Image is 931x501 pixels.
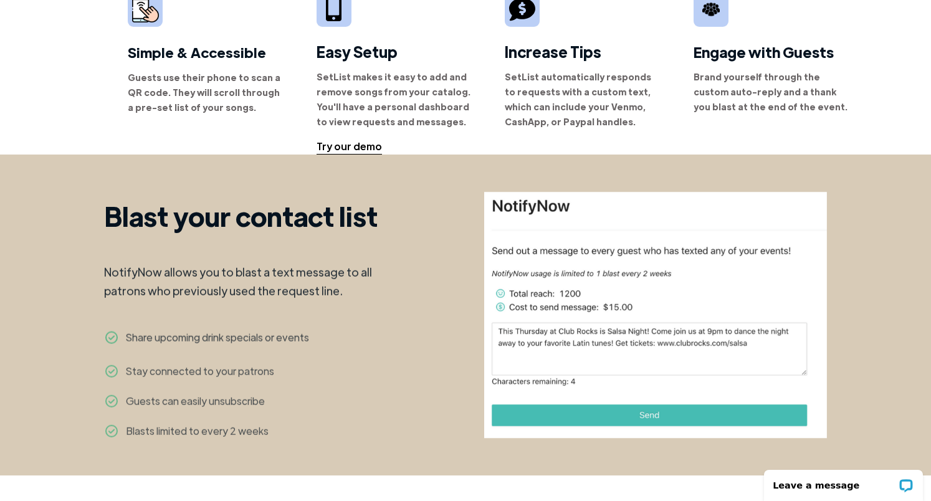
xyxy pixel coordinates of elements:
[128,72,280,113] strong: Guests use their phone to scan a QR code. They will scroll through a pre-set list of your songs.
[505,42,601,61] strong: Increase Tips
[126,423,269,438] div: Blasts limited to every 2 weeks
[126,363,274,378] div: Stay connected to your patrons
[126,393,265,408] div: Guests can easily unsubscribe
[505,71,651,127] strong: SetList automatically responds to requests with a custom text, which can include your Venmo, Cash...
[317,42,398,61] strong: Easy Setup
[756,462,931,501] iframe: LiveChat chat widget
[317,139,382,154] div: Try our demo
[317,139,382,155] a: Try our demo
[694,42,834,62] strong: Engage with Guests
[702,1,720,18] img: crowd icon
[317,71,470,127] strong: SetList makes it easy to add and remove songs from your catalog. You'll have a personal dashboard...
[126,330,309,345] div: Share upcoming drink specials or events
[694,71,847,112] strong: Brand yourself through the custom auto-reply and a thank you blast at the end of the event.
[104,199,378,232] strong: Blast your contact list
[104,262,391,318] div: NotifyNow allows you to blast a text message to all patrons who previously used the request line. ‍
[128,43,266,61] strong: Simple & Accessible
